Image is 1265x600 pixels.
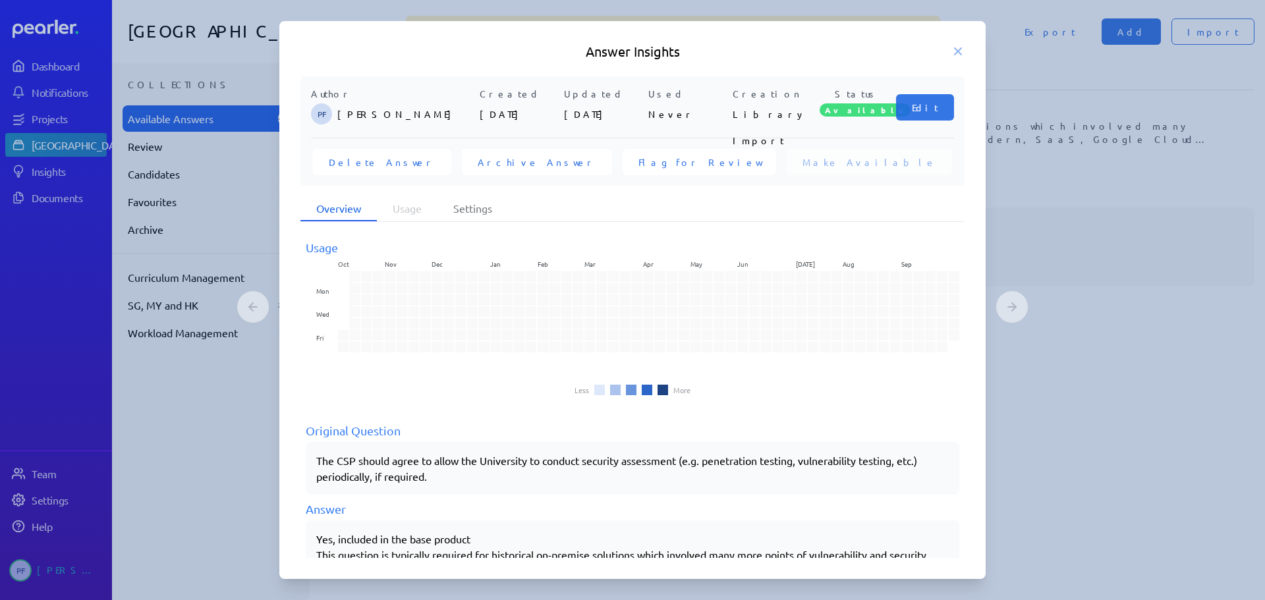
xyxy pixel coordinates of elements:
[820,103,911,117] span: Available
[896,94,954,121] button: Edit
[648,101,727,127] p: Never
[306,238,959,256] div: Usage
[796,259,815,269] text: [DATE]
[690,259,702,269] text: May
[306,500,959,518] div: Answer
[912,101,938,114] span: Edit
[802,155,936,169] span: Make Available
[437,196,508,221] li: Settings
[901,259,912,269] text: Sep
[462,149,612,175] button: Archive Answer
[478,155,596,169] span: Archive Answer
[311,87,474,101] p: Author
[538,259,548,269] text: Feb
[564,87,643,101] p: Updated
[480,87,559,101] p: Created
[311,103,332,124] span: Patrick Flynn
[787,149,952,175] button: Make Available
[300,196,377,221] li: Overview
[316,452,949,484] p: The CSP should agree to allow the University to conduct security assessment (e.g. penetration tes...
[432,259,443,269] text: Dec
[843,259,855,269] text: Aug
[385,259,397,269] text: Nov
[300,42,965,61] h5: Answer Insights
[316,333,323,342] text: Fri
[638,155,760,169] span: Flag for Review
[329,155,436,169] span: Delete Answer
[737,259,748,269] text: Jun
[584,259,596,269] text: Mar
[316,286,329,296] text: Mon
[648,87,727,101] p: Used
[996,291,1028,323] button: Next Answer
[575,386,589,394] li: Less
[377,196,437,221] li: Usage
[337,101,474,127] p: [PERSON_NAME]
[733,87,812,101] p: Creation
[817,87,896,101] p: Status
[306,422,959,439] div: Original Question
[237,291,269,323] button: Previous Answer
[490,259,501,269] text: Jan
[673,386,690,394] li: More
[313,149,451,175] button: Delete Answer
[480,101,559,127] p: [DATE]
[316,309,329,319] text: Wed
[643,259,654,269] text: Apr
[338,259,349,269] text: Oct
[623,149,776,175] button: Flag for Review
[733,101,812,127] p: Library Import
[564,101,643,127] p: [DATE]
